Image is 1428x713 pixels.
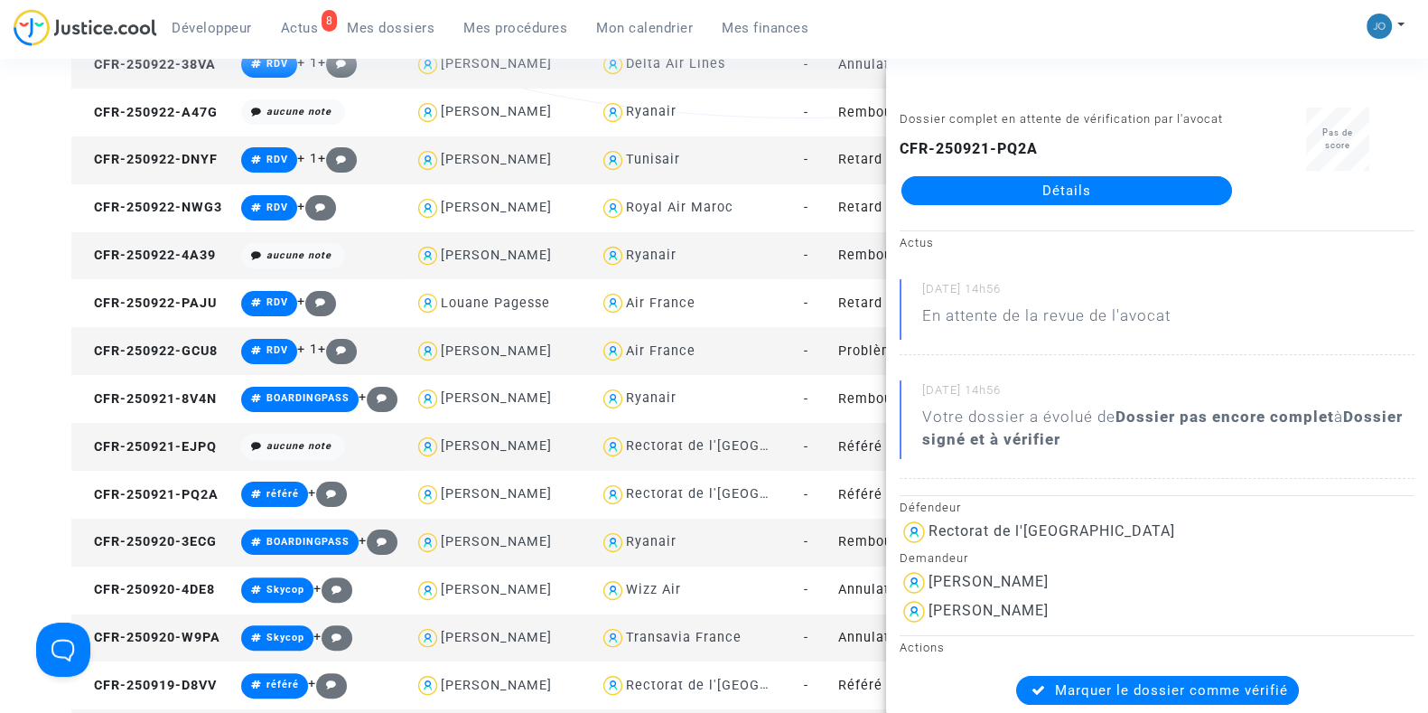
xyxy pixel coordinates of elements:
span: CFR-250919-D8VV [78,678,217,693]
img: icon-user.svg [900,568,929,597]
div: 8 [322,10,338,32]
span: - [804,391,808,407]
img: icon-user.svg [415,386,441,412]
span: + 1 [297,342,318,357]
img: icon-user.svg [600,530,626,556]
a: Développeur [157,14,266,42]
span: CFR-250922-A47G [78,105,218,120]
span: - [804,343,808,359]
p: En attente de la revue de l'avocat [922,305,1171,336]
img: icon-user.svg [415,577,441,604]
small: [DATE] 14h56 [922,382,1414,406]
img: icon-user.svg [415,672,441,699]
span: CFR-250922-GCU8 [78,343,218,359]
img: jc-logo.svg [14,9,157,46]
span: + [297,199,336,214]
span: CFR-250922-DNYF [78,152,218,167]
div: Tunisair [626,152,680,167]
span: Mon calendrier [596,20,693,36]
img: icon-user.svg [415,482,441,508]
div: Wizz Air [626,582,681,597]
img: icon-user.svg [415,52,441,78]
img: icon-user.svg [415,243,441,269]
img: icon-user.svg [600,147,626,174]
div: Domaine: [DOMAIN_NAME] [47,47,204,61]
div: Rectorat de l'[GEOGRAPHIC_DATA] [626,438,856,454]
div: [PERSON_NAME] [441,200,552,215]
span: + 1 [297,55,318,70]
span: - [804,248,808,263]
img: logo_orange.svg [29,29,43,43]
small: [DATE] 14h56 [922,281,1414,305]
div: Royal Air Maroc [626,200,733,215]
span: - [804,152,808,167]
span: Skycop [266,632,304,643]
td: Remboursement des frais d'impression de la carte d'embarquement [832,89,1017,136]
span: RDV [266,296,288,308]
img: icon-user.svg [415,99,441,126]
div: [PERSON_NAME] [441,534,552,549]
span: CFR-250922-PAJU [78,296,217,311]
div: Votre dossier a évolué de à [922,406,1414,451]
div: [PERSON_NAME] [441,104,552,119]
div: Ryanair [626,104,677,119]
span: Skycop [266,584,304,596]
b: Dossier pas encore complet [1115,408,1334,426]
div: [PERSON_NAME] [441,343,552,359]
span: RDV [266,202,288,213]
span: CFR-250920-4DE8 [78,582,215,597]
span: BOARDINGPASS [266,536,350,548]
span: - [804,57,808,72]
i: aucune note [266,440,331,452]
div: Rectorat de l'[GEOGRAPHIC_DATA] [626,678,856,693]
span: CFR-250921-EJPQ [78,439,217,455]
a: Mes procédures [449,14,582,42]
div: Rectorat de l'[GEOGRAPHIC_DATA] [626,486,856,502]
td: Annulation de vol (hors UE - Convention de [GEOGRAPHIC_DATA]) [832,41,1017,89]
span: + [313,629,352,644]
span: CFR-250920-3ECG [78,534,217,549]
img: icon-user.svg [900,597,929,626]
span: - [804,105,808,120]
div: v 4.0.25 [51,29,89,43]
img: 45a793c8596a0d21866ab9c5374b5e4b [1367,14,1392,39]
a: Mes dossiers [332,14,449,42]
span: Mes procédures [463,20,567,36]
div: [PERSON_NAME] [929,573,1049,590]
a: 8Actus [266,14,333,42]
img: icon-user.svg [600,672,626,699]
span: - [804,439,808,455]
img: icon-user.svg [415,195,441,221]
td: Référé : Absence non-remplacée de professeur depuis plus de 15 jours [832,661,1017,709]
td: Référé : Absence non-remplacée de professeur depuis plus de 15 jours [832,423,1017,471]
div: [PERSON_NAME] [441,152,552,167]
img: icon-user.svg [415,338,441,364]
span: CFR-250920-W9PA [78,630,220,645]
span: - [804,487,808,502]
img: icon-user.svg [600,338,626,364]
span: Actus [281,20,319,36]
img: icon-user.svg [600,243,626,269]
td: Problème de bagage lors d'un voyage en avion [832,327,1017,375]
span: CFR-250922-4A39 [78,248,216,263]
small: Dossier complet en attente de vérification par l'avocat [900,112,1223,126]
i: aucune note [266,249,331,261]
span: référé [266,488,299,500]
div: Louane Pagesse [441,296,550,311]
div: Rectorat de l'[GEOGRAPHIC_DATA] [929,522,1175,539]
img: icon-user.svg [600,482,626,508]
a: Mon calendrier [582,14,707,42]
img: icon-user.svg [600,434,626,460]
div: [PERSON_NAME] [441,582,552,597]
div: [PERSON_NAME] [441,486,552,502]
div: Transavia France [626,630,742,645]
span: BOARDINGPASS [266,392,350,404]
span: + [359,389,397,405]
div: [PERSON_NAME] [441,630,552,645]
span: + [318,151,357,166]
span: RDV [266,58,288,70]
span: - [804,630,808,645]
div: Mots-clés [225,107,276,118]
img: icon-user.svg [415,290,441,316]
span: Développeur [172,20,252,36]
